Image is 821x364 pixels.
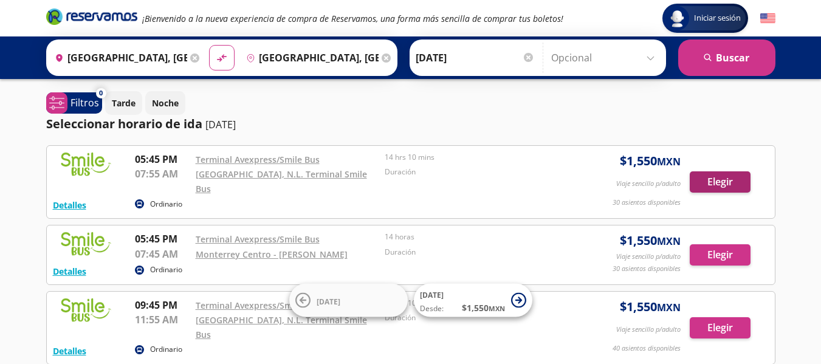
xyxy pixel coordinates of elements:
[135,152,190,167] p: 05:45 PM
[46,7,137,26] i: Brand Logo
[150,344,182,355] p: Ordinario
[385,167,568,177] p: Duración
[420,303,444,314] span: Desde:
[53,152,120,176] img: RESERVAMOS
[385,247,568,258] p: Duración
[613,264,681,274] p: 30 asientos disponibles
[196,233,320,245] a: Terminal Avexpress/Smile Bus
[690,244,751,266] button: Elegir
[135,298,190,312] p: 09:45 PM
[620,298,681,316] span: $ 1,550
[150,199,182,210] p: Ordinario
[385,312,568,323] p: Duración
[616,179,681,189] p: Viaje sencillo p/adulto
[317,296,340,306] span: [DATE]
[489,304,505,313] small: MXN
[613,343,681,354] p: 40 asientos disponibles
[196,154,320,165] a: Terminal Avexpress/Smile Bus
[135,247,190,261] p: 07:45 AM
[241,43,379,73] input: Buscar Destino
[135,167,190,181] p: 07:55 AM
[196,249,348,260] a: Monterrey Centro - [PERSON_NAME]
[46,7,137,29] a: Brand Logo
[420,290,444,300] span: [DATE]
[53,199,86,211] button: Detalles
[760,11,775,26] button: English
[657,235,681,248] small: MXN
[620,152,681,170] span: $ 1,550
[196,168,367,194] a: [GEOGRAPHIC_DATA], N.L. Terminal Smile Bus
[551,43,660,73] input: Opcional
[53,298,120,322] img: RESERVAMOS
[196,314,367,340] a: [GEOGRAPHIC_DATA], N.L. Terminal Smile Bus
[135,312,190,327] p: 11:55 AM
[53,232,120,256] img: RESERVAMOS
[657,301,681,314] small: MXN
[414,284,532,317] button: [DATE]Desde:$1,550MXN
[289,284,408,317] button: [DATE]
[70,95,99,110] p: Filtros
[616,252,681,262] p: Viaje sencillo p/adulto
[50,43,187,73] input: Buscar Origen
[678,39,775,76] button: Buscar
[620,232,681,250] span: $ 1,550
[657,155,681,168] small: MXN
[135,232,190,246] p: 05:45 PM
[152,97,179,109] p: Noche
[53,345,86,357] button: Detalles
[690,317,751,338] button: Elegir
[105,91,142,115] button: Tarde
[462,301,505,314] span: $ 1,550
[385,152,568,163] p: 14 hrs 10 mins
[385,232,568,242] p: 14 horas
[112,97,136,109] p: Tarde
[689,12,746,24] span: Iniciar sesión
[150,264,182,275] p: Ordinario
[416,43,535,73] input: Elegir Fecha
[613,197,681,208] p: 30 asientos disponibles
[616,325,681,335] p: Viaje sencillo p/adulto
[205,117,236,132] p: [DATE]
[196,300,320,311] a: Terminal Avexpress/Smile Bus
[46,92,102,114] button: 0Filtros
[46,115,202,133] p: Seleccionar horario de ida
[145,91,185,115] button: Noche
[99,88,103,98] span: 0
[53,265,86,278] button: Detalles
[142,13,563,24] em: ¡Bienvenido a la nueva experiencia de compra de Reservamos, una forma más sencilla de comprar tus...
[690,171,751,193] button: Elegir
